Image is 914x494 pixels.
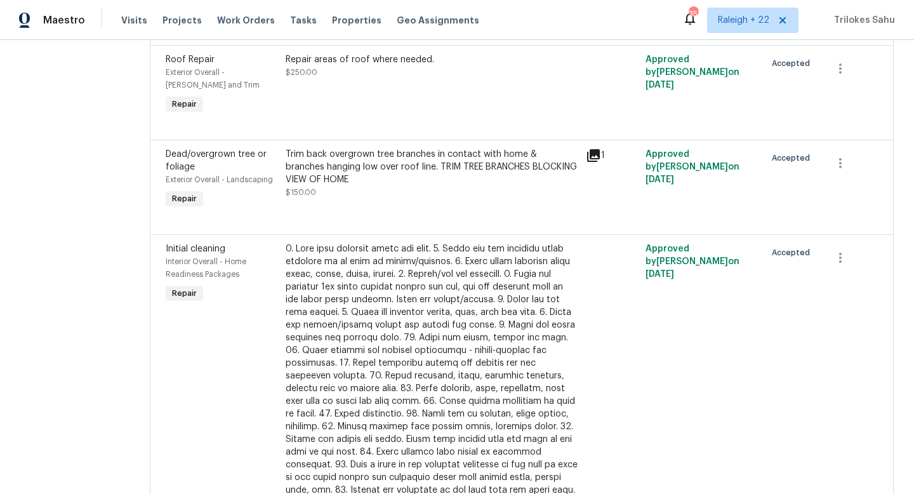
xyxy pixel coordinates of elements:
[162,14,202,27] span: Projects
[166,69,260,89] span: Exterior Overall - [PERSON_NAME] and Trim
[829,14,895,27] span: Trilokes Sahu
[167,98,202,110] span: Repair
[646,175,674,184] span: [DATE]
[167,192,202,205] span: Repair
[286,189,316,196] span: $150.00
[286,69,317,76] span: $250.00
[166,150,267,171] span: Dead/overgrown tree or foliage
[43,14,85,27] span: Maestro
[286,148,578,186] div: Trim back overgrown tree branches in contact with home & branches hanging low over roof line. TRI...
[332,14,381,27] span: Properties
[772,57,815,70] span: Accepted
[718,14,769,27] span: Raleigh + 22
[166,244,225,253] span: Initial cleaning
[286,53,578,66] div: Repair areas of roof where needed.
[166,258,246,278] span: Interior Overall - Home Readiness Packages
[772,246,815,259] span: Accepted
[290,16,317,25] span: Tasks
[586,148,638,163] div: 1
[167,287,202,300] span: Repair
[217,14,275,27] span: Work Orders
[166,55,215,64] span: Roof Repair
[772,152,815,164] span: Accepted
[646,244,739,279] span: Approved by [PERSON_NAME] on
[689,8,698,20] div: 353
[397,14,479,27] span: Geo Assignments
[646,55,739,90] span: Approved by [PERSON_NAME] on
[646,270,674,279] span: [DATE]
[166,176,273,184] span: Exterior Overall - Landscaping
[646,81,674,90] span: [DATE]
[121,14,147,27] span: Visits
[646,150,739,184] span: Approved by [PERSON_NAME] on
